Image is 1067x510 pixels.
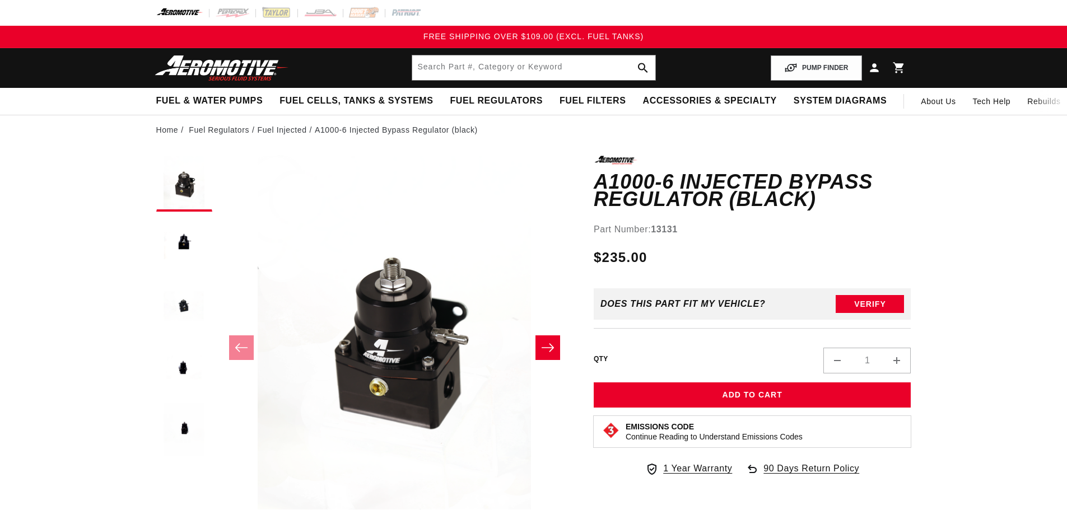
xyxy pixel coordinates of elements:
[973,95,1011,107] span: Tech Help
[626,432,803,442] p: Continue Reading to Understand Emissions Codes
[560,95,626,107] span: Fuel Filters
[441,88,551,114] summary: Fuel Regulators
[152,55,292,81] img: Aeromotive
[745,461,859,487] a: 90 Days Return Policy
[594,382,911,408] button: Add to Cart
[836,295,904,313] button: Verify
[271,88,441,114] summary: Fuel Cells, Tanks & Systems
[551,88,635,114] summary: Fuel Filters
[156,279,212,335] button: Load image 3 in gallery view
[594,222,911,237] div: Part Number:
[156,156,212,212] button: Load image 1 in gallery view
[315,124,478,136] li: A1000-6 Injected Bypass Regulator (black)
[631,55,655,80] button: search button
[156,340,212,396] button: Load image 4 in gallery view
[423,32,644,41] span: FREE SHIPPING OVER $109.00 (EXCL. FUEL TANKS)
[1027,95,1060,107] span: Rebuilds
[594,173,911,208] h1: A1000-6 Injected Bypass Regulator (black)
[148,88,272,114] summary: Fuel & Water Pumps
[921,97,956,106] span: About Us
[412,55,655,80] input: Search by Part Number, Category or Keyword
[450,95,542,107] span: Fuel Regulators
[651,224,678,234] strong: 13131
[763,461,859,487] span: 90 Days Return Policy
[279,95,433,107] span: Fuel Cells, Tanks & Systems
[645,461,732,476] a: 1 Year Warranty
[229,335,254,360] button: Slide left
[663,461,732,476] span: 1 Year Warranty
[794,95,887,107] span: System Diagrams
[156,124,911,136] nav: breadcrumbs
[600,299,766,309] div: Does This part fit My vehicle?
[594,354,608,364] label: QTY
[156,402,212,458] button: Load image 5 in gallery view
[965,88,1019,115] summary: Tech Help
[156,95,263,107] span: Fuel & Water Pumps
[156,124,179,136] a: Home
[626,422,803,442] button: Emissions CodeContinue Reading to Understand Emissions Codes
[189,124,257,136] li: Fuel Regulators
[771,55,861,81] button: PUMP FINDER
[635,88,785,114] summary: Accessories & Specialty
[912,88,964,115] a: About Us
[258,124,315,136] li: Fuel Injected
[594,247,647,268] span: $235.00
[785,88,895,114] summary: System Diagrams
[156,217,212,273] button: Load image 2 in gallery view
[626,422,694,431] strong: Emissions Code
[602,422,620,439] img: Emissions code
[535,335,560,360] button: Slide right
[643,95,777,107] span: Accessories & Specialty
